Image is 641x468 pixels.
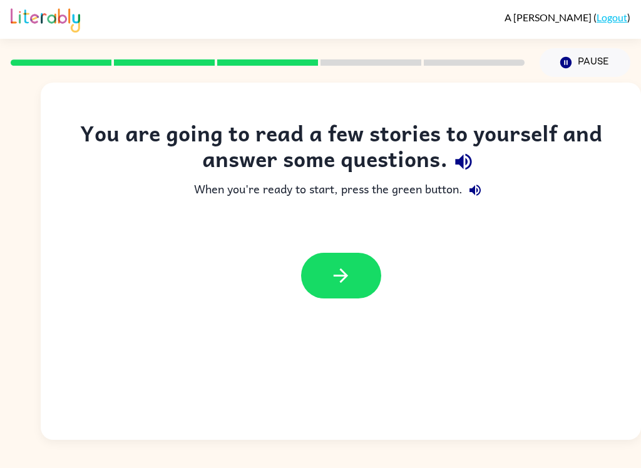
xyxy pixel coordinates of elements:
div: ( ) [505,11,630,23]
span: A [PERSON_NAME] [505,11,593,23]
a: Logout [597,11,627,23]
div: When you're ready to start, press the green button. [66,178,616,203]
img: Literably [11,5,80,33]
div: You are going to read a few stories to yourself and answer some questions. [66,120,616,178]
button: Pause [540,48,630,77]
